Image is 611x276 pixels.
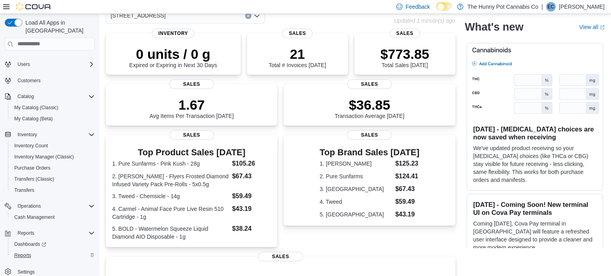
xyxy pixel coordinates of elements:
button: Purchase Orders [8,162,98,174]
button: Reports [2,228,98,239]
h3: [DATE] - Coming Soon! New terminal UI on Cova Pay terminals [473,201,596,216]
p: Coming [DATE], Cova Pay terminal in [GEOGRAPHIC_DATA] will feature a refreshed user interface des... [473,220,596,251]
span: My Catalog (Classic) [11,103,95,112]
span: Sales [169,130,214,140]
span: Purchase Orders [11,163,95,173]
span: Sales [169,79,214,89]
button: Catalog [2,91,98,102]
span: Cash Management [11,212,95,222]
dt: 1. [PERSON_NAME] [320,160,392,168]
span: Reports [14,228,95,238]
span: Transfers [14,187,34,193]
dt: 4. Tweed [320,198,392,206]
button: Users [14,60,33,69]
span: Users [14,60,95,69]
div: Total # Invoices [DATE] [269,46,326,68]
button: Inventory Manager (Classic) [8,151,98,162]
button: Customers [2,75,98,86]
button: My Catalog (Classic) [8,102,98,113]
a: Customers [14,76,44,85]
a: My Catalog (Classic) [11,103,62,112]
span: Sales [282,29,313,38]
a: My Catalog (Beta) [11,114,56,124]
a: View allExternal link [579,24,605,30]
span: My Catalog (Beta) [11,114,95,124]
span: Operations [14,201,95,211]
span: Operations [18,203,41,209]
button: Users [2,59,98,70]
dt: 3. [GEOGRAPHIC_DATA] [320,185,392,193]
button: Cash Management [8,212,98,223]
span: Reports [18,230,34,236]
span: Dashboards [11,239,95,249]
button: Open list of options [254,13,260,19]
a: Transfers [11,185,37,195]
div: Transaction Average [DATE] [335,97,405,119]
dd: $59.49 [232,191,271,201]
div: Avg Items Per Transaction [DATE] [150,97,234,119]
button: Catalog [14,92,37,101]
p: 1.67 [150,97,234,113]
h2: What's new [465,21,523,33]
a: Dashboards [8,239,98,250]
p: 21 [269,46,326,62]
img: Cova [16,3,52,11]
span: Catalog [18,93,34,100]
a: Transfers (Classic) [11,174,57,184]
dd: $125.23 [395,159,420,168]
span: Sales [258,252,303,261]
h3: Top Brand Sales [DATE] [320,148,420,157]
div: Total Sales [DATE] [380,46,429,68]
dt: 4. Carmel - Animal Face Pure Live Resin 510 Cartridge - 1g [112,205,229,221]
button: Inventory Count [8,140,98,151]
span: Settings [18,269,35,275]
p: 0 units / 0 g [129,46,217,62]
button: Operations [2,201,98,212]
span: Transfers (Classic) [11,174,95,184]
button: Reports [8,250,98,261]
p: The Hunny Pot Cannabis Co [467,2,538,12]
span: Inventory [152,29,195,38]
p: $773.85 [380,46,429,62]
a: Inventory Manager (Classic) [11,152,77,162]
span: Inventory [18,131,37,138]
span: Inventory Manager (Classic) [14,154,74,160]
span: Reports [11,251,95,260]
span: Catalog [14,92,95,101]
svg: External link [600,25,605,30]
span: Feedback [406,3,430,11]
p: We've updated product receiving so your [MEDICAL_DATA] choices (like THCa or CBG) stay visible fo... [473,144,596,184]
span: Customers [14,75,95,85]
span: Sales [347,130,392,140]
span: Dashboards [14,241,46,247]
button: My Catalog (Beta) [8,113,98,124]
span: Inventory [14,130,95,139]
p: $36.85 [335,97,405,113]
dt: 2. [PERSON_NAME] - Flyers Frosted Diamond Infused Variety Pack Pre-Rolls - 5x0.5g [112,172,229,188]
span: Inventory Count [11,141,95,151]
span: Users [18,61,30,68]
span: My Catalog (Classic) [14,104,58,111]
span: Inventory Count [14,143,48,149]
a: Purchase Orders [11,163,54,173]
span: Load All Apps in [GEOGRAPHIC_DATA] [22,19,95,35]
span: Reports [14,252,31,259]
button: Inventory [2,129,98,140]
input: Dark Mode [436,2,453,11]
span: Transfers [11,185,95,195]
dd: $67.43 [395,184,420,194]
button: Transfers (Classic) [8,174,98,185]
dd: $124.41 [395,172,420,181]
button: Reports [14,228,37,238]
dd: $43.19 [232,204,271,214]
button: Transfers [8,185,98,196]
span: Purchase Orders [14,165,51,171]
span: EC [548,2,555,12]
span: Sales [347,79,392,89]
button: Clear input [245,13,251,19]
button: Operations [14,201,44,211]
dt: 2. Pure Sunfarms [320,172,392,180]
a: Dashboards [11,239,49,249]
dd: $43.19 [395,210,420,219]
